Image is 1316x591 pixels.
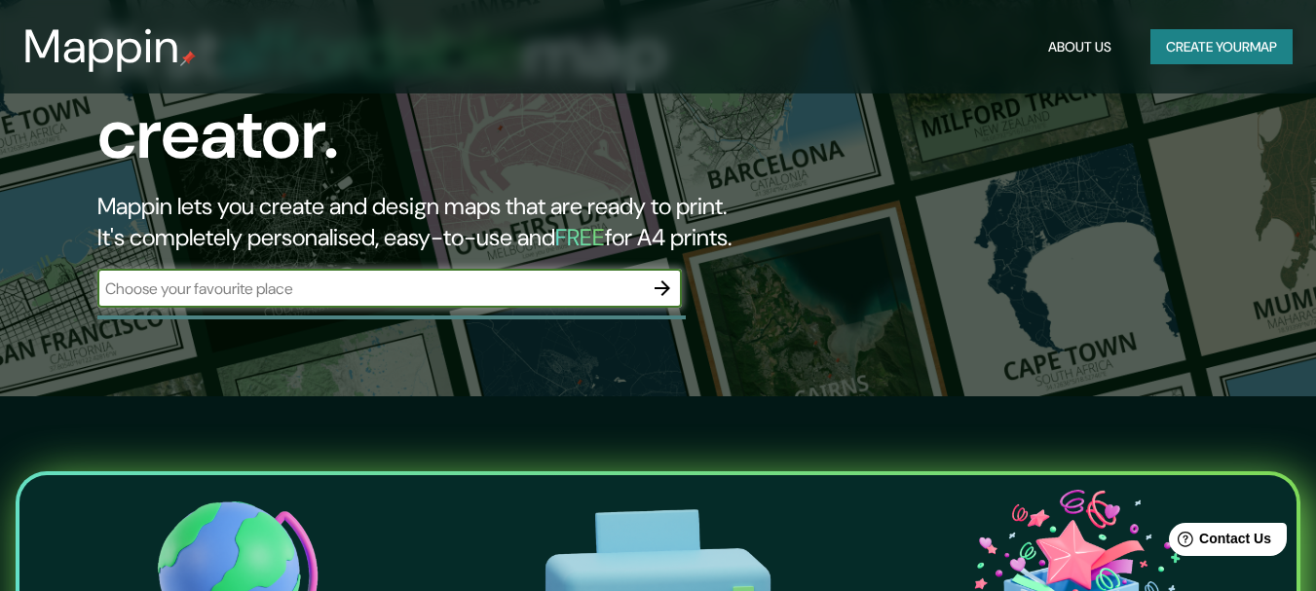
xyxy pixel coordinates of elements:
[97,277,643,300] input: Choose your favourite place
[23,19,180,74] h3: Mappin
[1143,515,1295,570] iframe: Help widget launcher
[1040,29,1119,65] button: About Us
[180,51,196,66] img: mappin-pin
[555,222,605,252] h5: FREE
[97,191,756,253] h2: Mappin lets you create and design maps that are ready to print. It's completely personalised, eas...
[1150,29,1293,65] button: Create yourmap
